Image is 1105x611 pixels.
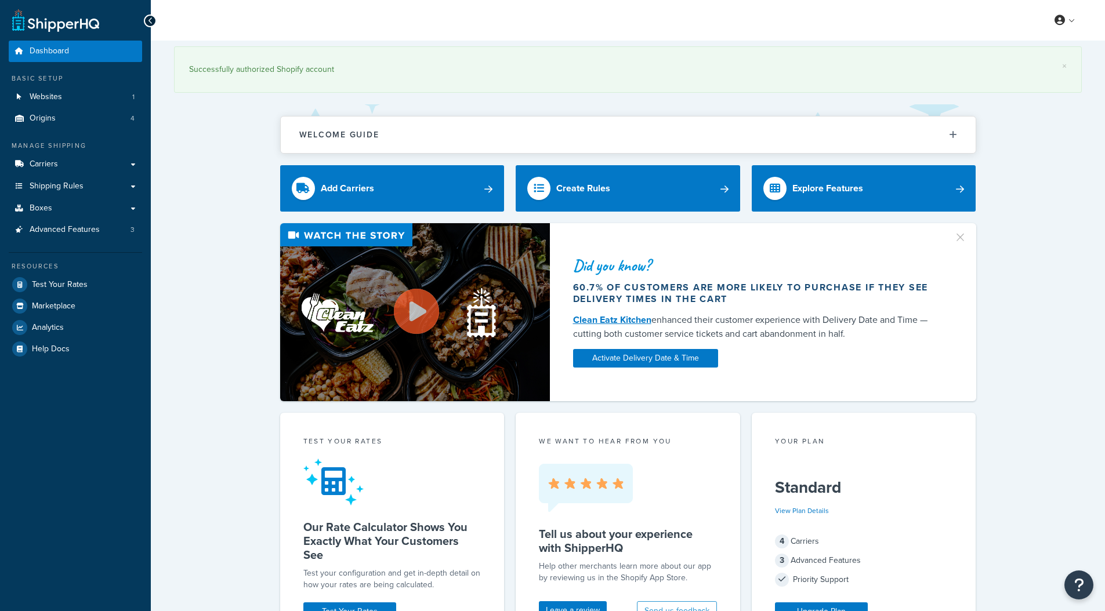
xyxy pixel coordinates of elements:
span: Dashboard [30,46,69,56]
a: Websites1 [9,86,142,108]
div: Did you know? [573,257,940,274]
span: Origins [30,114,56,123]
div: Add Carriers [321,180,374,197]
a: Boxes [9,198,142,219]
li: Advanced Features [9,219,142,241]
a: Create Rules [516,165,740,212]
span: Websites [30,92,62,102]
div: Test your rates [303,436,481,449]
a: Advanced Features3 [9,219,142,241]
a: Clean Eatz Kitchen [573,313,651,326]
div: Create Rules [556,180,610,197]
a: Add Carriers [280,165,505,212]
span: 1 [132,92,135,102]
span: 4 [775,534,789,548]
div: Your Plan [775,436,953,449]
p: we want to hear from you [539,436,717,446]
div: Manage Shipping [9,141,142,151]
div: Priority Support [775,572,953,588]
div: Test your configuration and get in-depth detail on how your rates are being calculated. [303,568,481,591]
span: Marketplace [32,301,75,311]
div: Basic Setup [9,74,142,83]
h5: Standard [775,478,953,497]
a: Test Your Rates [9,274,142,295]
span: Advanced Features [30,225,100,235]
a: Carriers [9,154,142,175]
div: 60.7% of customers are more likely to purchase if they see delivery times in the cart [573,282,940,305]
a: View Plan Details [775,505,829,516]
div: Explore Features [792,180,863,197]
img: Video thumbnail [280,223,550,401]
button: Open Resource Center [1064,570,1093,599]
a: Help Docs [9,339,142,359]
p: Help other merchants learn more about our app by reviewing us in the Shopify App Store. [539,561,717,584]
li: Websites [9,86,142,108]
a: Dashboard [9,41,142,62]
span: Carriers [30,159,58,169]
button: Welcome Guide [281,117,976,153]
h5: Our Rate Calculator Shows You Exactly What Your Customers See [303,520,481,562]
span: Boxes [30,203,52,213]
h5: Tell us about your experience with ShipperHQ [539,527,717,555]
span: 3 [775,554,789,568]
div: Successfully authorized Shopify account [189,61,1067,78]
a: Activate Delivery Date & Time [573,349,718,368]
a: Origins4 [9,108,142,129]
span: Shipping Rules [30,181,84,191]
a: Marketplace [9,296,142,317]
div: Advanced Features [775,552,953,569]
a: Shipping Rules [9,176,142,197]
h2: Welcome Guide [299,130,379,139]
span: 3 [131,225,135,235]
li: Origins [9,108,142,129]
div: enhanced their customer experience with Delivery Date and Time — cutting both customer service ti... [573,313,940,341]
span: Help Docs [32,344,70,354]
span: Test Your Rates [32,280,88,290]
a: Analytics [9,317,142,338]
div: Resources [9,261,142,271]
a: Explore Features [752,165,976,212]
a: × [1062,61,1067,71]
div: Carriers [775,533,953,550]
span: 4 [131,114,135,123]
span: Analytics [32,323,64,333]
